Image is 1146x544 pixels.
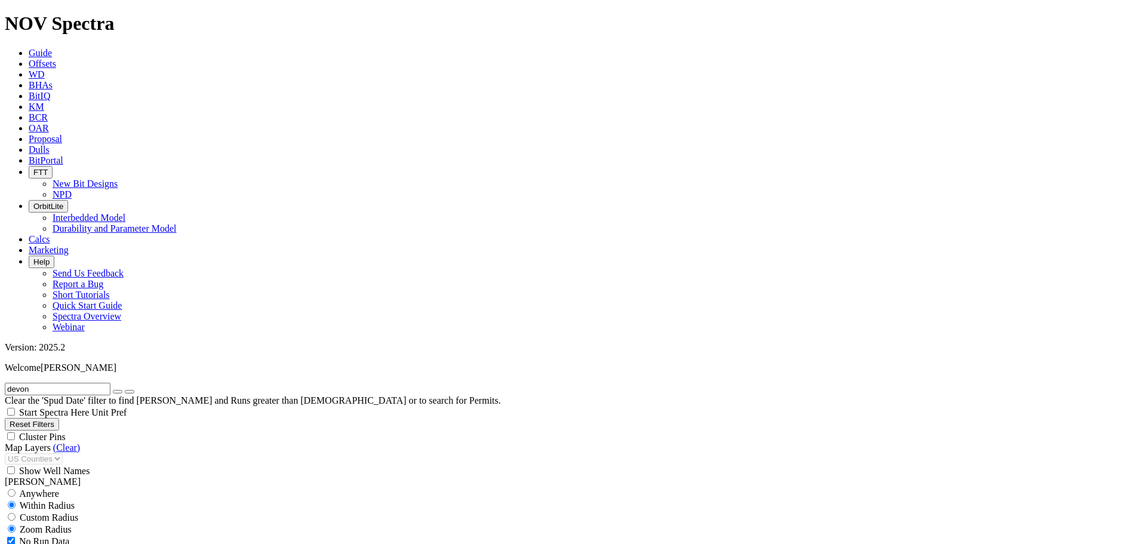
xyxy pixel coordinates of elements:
[53,223,177,233] a: Durability and Parameter Model
[20,500,75,511] span: Within Radius
[33,202,63,211] span: OrbitLite
[91,407,127,417] span: Unit Pref
[29,48,52,58] a: Guide
[53,189,72,199] a: NPD
[29,59,56,69] a: Offsets
[5,383,110,395] input: Search
[5,342,1141,353] div: Version: 2025.2
[5,442,51,453] span: Map Layers
[53,213,125,223] a: Interbedded Model
[29,80,53,90] a: BHAs
[53,442,80,453] a: (Clear)
[53,311,121,321] a: Spectra Overview
[29,123,49,133] a: OAR
[53,179,118,189] a: New Bit Designs
[29,200,68,213] button: OrbitLite
[5,13,1141,35] h1: NOV Spectra
[20,524,72,534] span: Zoom Radius
[5,395,501,405] span: Clear the 'Spud Date' filter to find [PERSON_NAME] and Runs greater than [DEMOGRAPHIC_DATA] or to...
[29,145,50,155] a: Dulls
[19,488,59,499] span: Anywhere
[29,69,45,79] a: WD
[29,91,50,101] a: BitIQ
[5,418,59,431] button: Reset Filters
[20,512,78,523] span: Custom Radius
[29,245,69,255] a: Marketing
[5,362,1141,373] p: Welcome
[29,155,63,165] a: BitPortal
[5,477,1141,487] div: [PERSON_NAME]
[53,268,124,278] a: Send Us Feedback
[29,112,48,122] a: BCR
[19,407,89,417] span: Start Spectra Here
[41,362,116,373] span: [PERSON_NAME]
[29,166,53,179] button: FTT
[7,408,15,416] input: Start Spectra Here
[19,466,90,476] span: Show Well Names
[33,168,48,177] span: FTT
[29,102,44,112] a: KM
[29,134,62,144] a: Proposal
[53,290,110,300] a: Short Tutorials
[53,279,103,289] a: Report a Bug
[53,300,122,311] a: Quick Start Guide
[29,234,50,244] a: Calcs
[19,432,66,442] span: Cluster Pins
[53,322,85,332] a: Webinar
[33,257,50,266] span: Help
[29,256,54,268] button: Help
